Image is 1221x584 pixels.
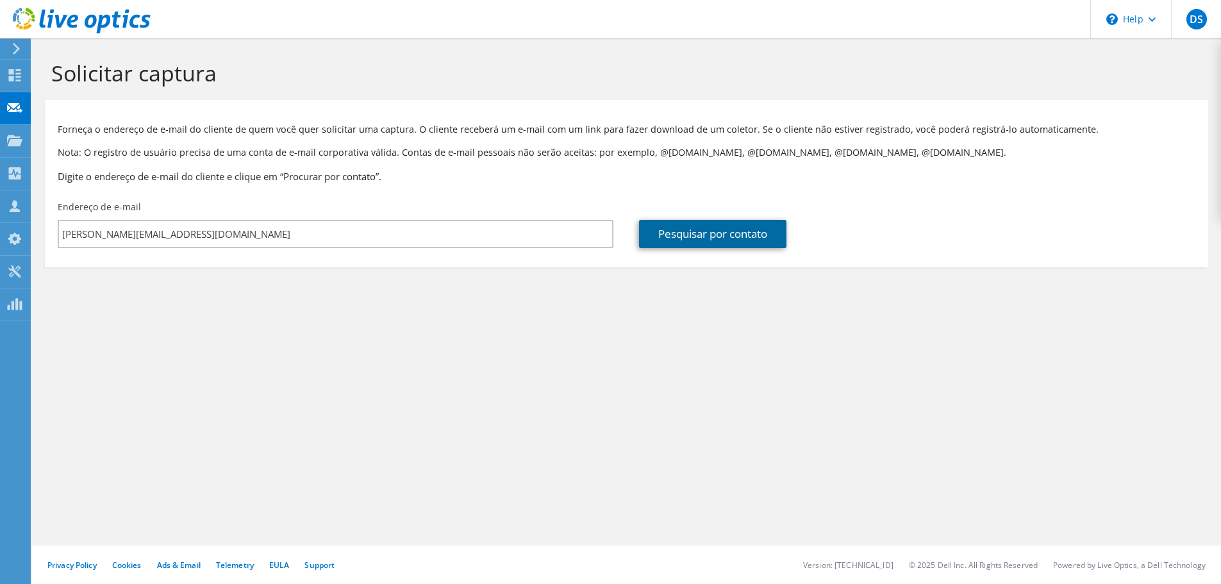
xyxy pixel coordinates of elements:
[639,220,786,248] a: Pesquisar por contato
[51,60,1195,87] h1: Solicitar captura
[58,122,1195,137] p: Forneça o endereço de e-mail do cliente de quem você quer solicitar uma captura. O cliente recebe...
[58,201,141,213] label: Endereço de e-mail
[47,560,97,571] a: Privacy Policy
[58,146,1195,160] p: Nota: O registro de usuário precisa de uma conta de e-mail corporativa válida. Contas de e-mail p...
[216,560,254,571] a: Telemetry
[112,560,142,571] a: Cookies
[304,560,335,571] a: Support
[803,560,893,571] li: Version: [TECHNICAL_ID]
[269,560,289,571] a: EULA
[1053,560,1206,571] li: Powered by Live Optics, a Dell Technology
[1106,13,1118,25] svg: \n
[909,560,1038,571] li: © 2025 Dell Inc. All Rights Reserved
[1186,9,1207,29] span: DS
[157,560,201,571] a: Ads & Email
[58,169,1195,183] h3: Digite o endereço de e-mail do cliente e clique em “Procurar por contato”.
